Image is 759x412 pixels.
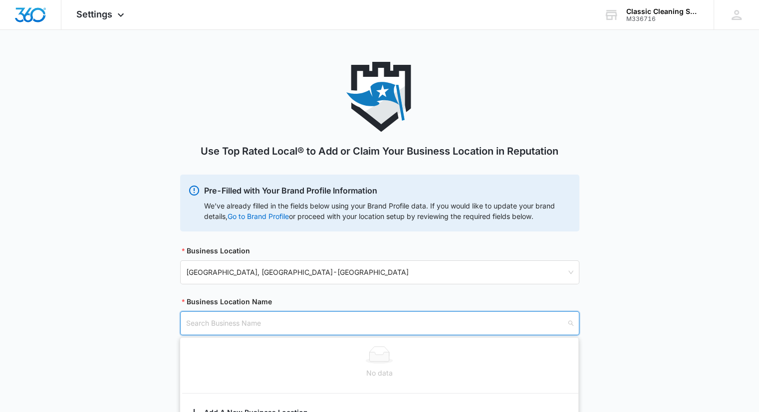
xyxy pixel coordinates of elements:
[76,9,112,19] span: Settings
[204,201,571,221] div: We’ve already filled in the fields below using your Brand Profile data. If you would like to upda...
[186,264,573,281] span: [GEOGRAPHIC_DATA], [GEOGRAPHIC_DATA] - [GEOGRAPHIC_DATA]
[182,245,250,256] label: Business Location
[626,15,699,22] div: account id
[204,185,571,197] p: Pre-Filled with Your Brand Profile Information
[626,7,699,15] div: account name
[201,144,558,159] h1: Use Top Rated Local® to Add or Claim Your Business Location in Reputation
[182,296,272,307] label: Business Location Name
[186,368,572,379] div: No data
[345,62,415,132] img: Top Rated Local®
